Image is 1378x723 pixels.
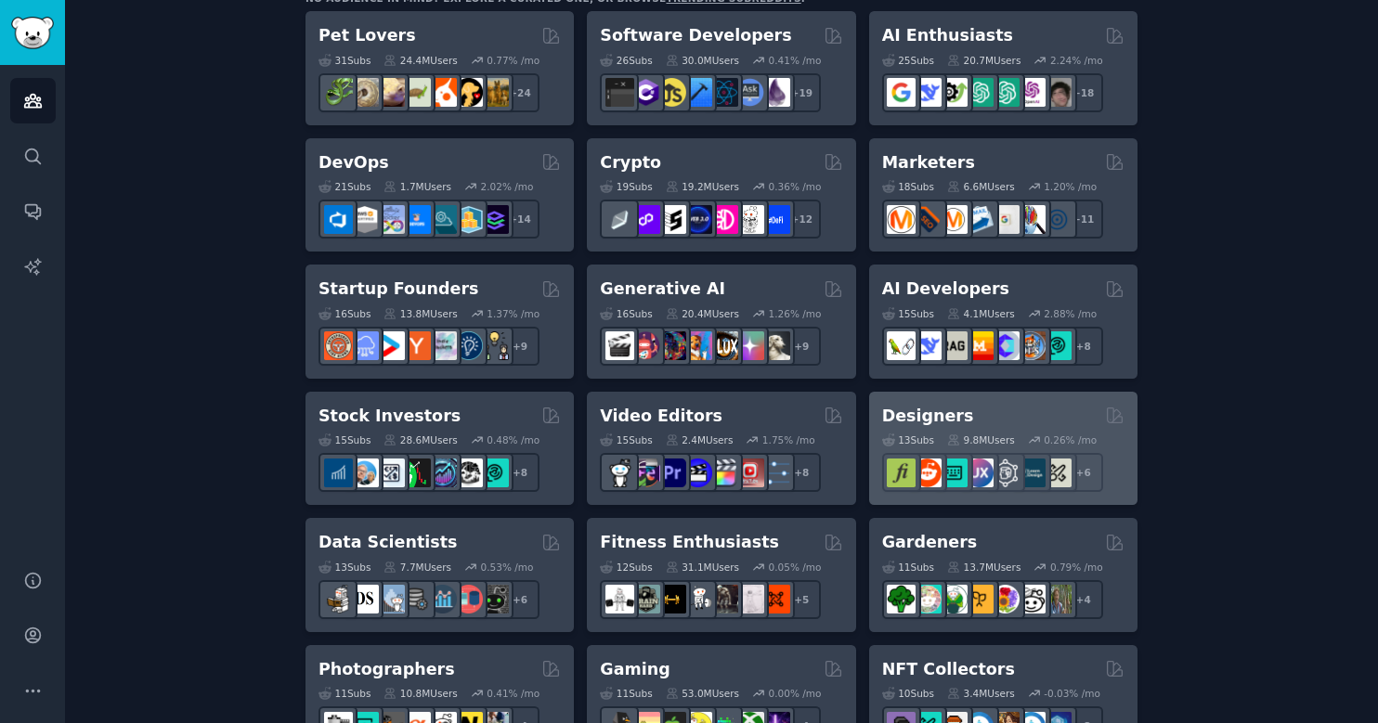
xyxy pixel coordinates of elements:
[761,458,790,487] img: postproduction
[605,205,634,234] img: ethfinance
[1064,327,1103,366] div: + 8
[600,561,652,574] div: 12 Sub s
[735,458,764,487] img: Youtubevideo
[1044,180,1097,193] div: 1.20 % /mo
[318,24,416,47] h2: Pet Lovers
[480,458,509,487] img: technicalanalysis
[600,687,652,700] div: 11 Sub s
[487,307,539,320] div: 1.37 % /mo
[947,180,1015,193] div: 6.6M Users
[1050,561,1103,574] div: 0.79 % /mo
[769,687,822,700] div: 0.00 % /mo
[1064,73,1103,112] div: + 18
[709,331,738,360] img: FluxAI
[657,585,686,613] img: workout
[631,78,660,107] img: csharp
[882,405,974,428] h2: Designers
[318,561,370,574] div: 13 Sub s
[735,78,764,107] img: AskComputerScience
[882,180,934,193] div: 18 Sub s
[376,205,405,234] img: Docker_DevOps
[318,151,389,174] h2: DevOps
[454,458,483,487] img: swingtrading
[600,433,652,446] div: 15 Sub s
[480,205,509,234] img: PlatformEngineers
[887,458,916,487] img: typography
[383,687,457,700] div: 10.8M Users
[402,331,431,360] img: ycombinator
[887,331,916,360] img: LangChain
[882,658,1015,681] h2: NFT Collectors
[947,307,1015,320] div: 4.1M Users
[324,78,353,107] img: herpetology
[1064,453,1103,492] div: + 6
[324,458,353,487] img: dividends
[709,205,738,234] img: defiblockchain
[965,585,994,613] img: GardeningUK
[709,78,738,107] img: reactnative
[428,78,457,107] img: cockatiel
[1043,205,1072,234] img: OnlineMarketing
[318,687,370,700] div: 11 Sub s
[350,205,379,234] img: AWS_Certified_Experts
[782,73,821,112] div: + 19
[428,205,457,234] img: platformengineering
[947,561,1020,574] div: 13.7M Users
[939,205,968,234] img: AskMarketing
[500,327,539,366] div: + 9
[318,54,370,67] div: 31 Sub s
[487,54,539,67] div: 0.77 % /mo
[631,205,660,234] img: 0xPolygon
[1044,307,1097,320] div: 2.88 % /mo
[882,151,975,174] h2: Marketers
[600,658,669,681] h2: Gaming
[882,278,1009,301] h2: AI Developers
[1017,331,1046,360] img: llmops
[318,433,370,446] div: 15 Sub s
[913,205,942,234] img: bigseo
[666,561,739,574] div: 31.1M Users
[500,200,539,239] div: + 14
[735,205,764,234] img: CryptoNews
[1050,54,1103,67] div: 2.24 % /mo
[376,585,405,613] img: statistics
[991,331,1020,360] img: OpenSourceAI
[1044,687,1100,700] div: -0.03 % /mo
[782,580,821,619] div: + 5
[657,78,686,107] img: learnjavascript
[709,458,738,487] img: finalcutpro
[1064,580,1103,619] div: + 4
[1064,200,1103,239] div: + 11
[487,433,539,446] div: 0.48 % /mo
[991,205,1020,234] img: googleads
[600,54,652,67] div: 26 Sub s
[939,78,968,107] img: AItoolsCatalog
[402,585,431,613] img: dataengineering
[383,561,451,574] div: 7.7M Users
[487,687,539,700] div: 0.41 % /mo
[631,458,660,487] img: editors
[318,307,370,320] div: 16 Sub s
[947,433,1015,446] div: 9.8M Users
[913,331,942,360] img: DeepSeek
[600,531,779,554] h2: Fitness Enthusiasts
[657,205,686,234] img: ethstaker
[887,205,916,234] img: content_marketing
[1017,205,1046,234] img: MarketingResearch
[887,585,916,613] img: vegetablegardening
[605,78,634,107] img: software
[947,687,1015,700] div: 3.4M Users
[454,331,483,360] img: Entrepreneurship
[683,331,712,360] img: sdforall
[735,331,764,360] img: starryai
[769,180,822,193] div: 0.36 % /mo
[683,205,712,234] img: web3
[666,687,739,700] div: 53.0M Users
[631,331,660,360] img: dalle2
[887,78,916,107] img: GoogleGeminiAI
[428,458,457,487] img: StocksAndTrading
[913,78,942,107] img: DeepSeek
[882,687,934,700] div: 10 Sub s
[1043,585,1072,613] img: GardenersWorld
[1043,78,1072,107] img: ArtificalIntelligence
